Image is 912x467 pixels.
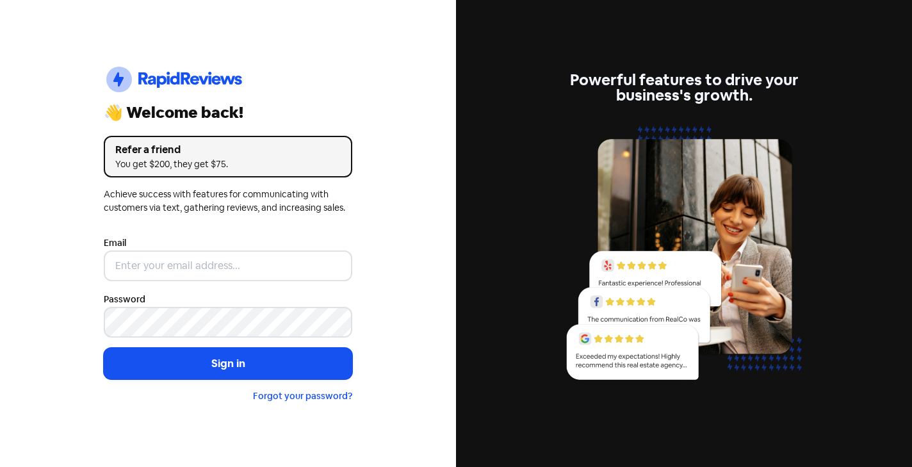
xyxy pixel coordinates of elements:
[104,105,352,120] div: 👋 Welcome back!
[560,72,808,103] div: Powerful features to drive your business's growth.
[115,142,341,158] div: Refer a friend
[104,250,352,281] input: Enter your email address...
[104,293,145,306] label: Password
[104,348,352,380] button: Sign in
[115,158,341,171] div: You get $200, they get $75.
[560,119,808,395] img: reviews
[104,236,126,250] label: Email
[104,188,352,215] div: Achieve success with features for communicating with customers via text, gathering reviews, and i...
[253,390,352,402] a: Forgot your password?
